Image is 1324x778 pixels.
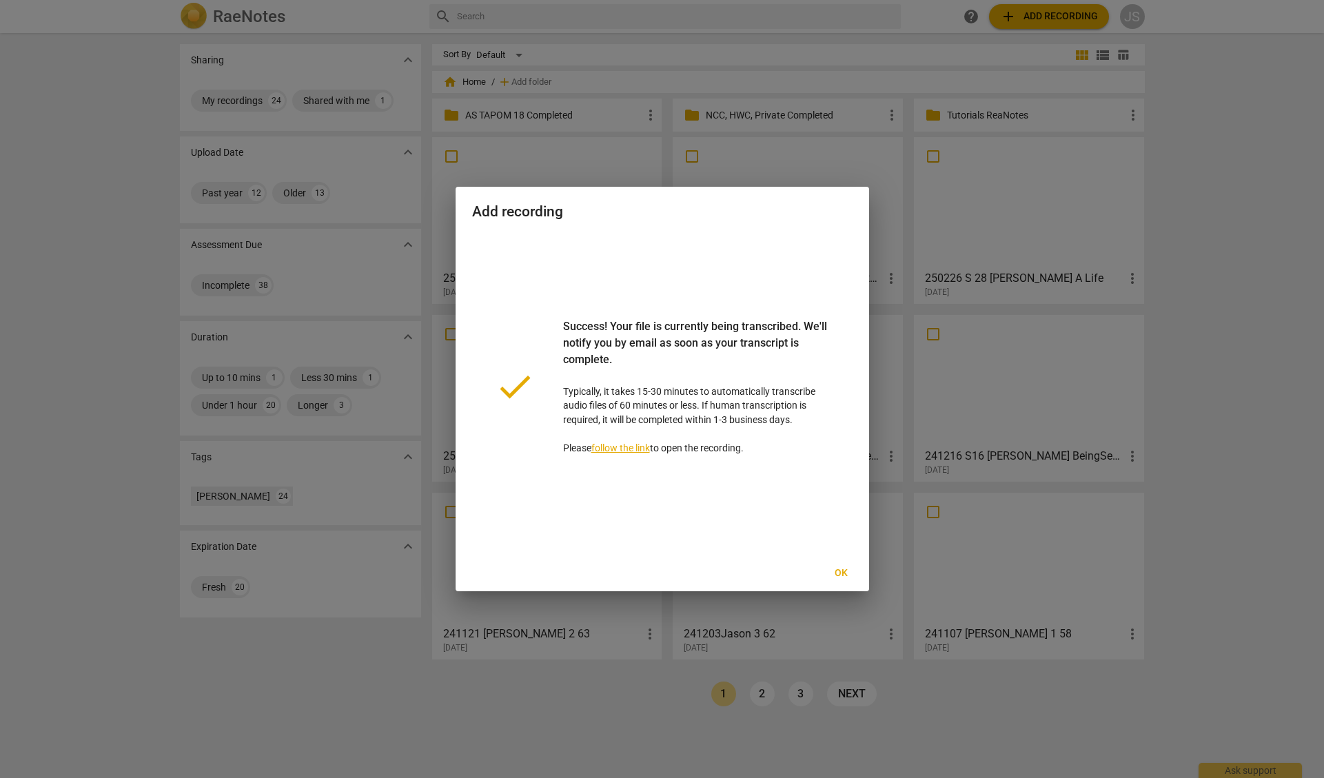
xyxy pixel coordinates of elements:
a: follow the link [591,442,650,453]
h2: Add recording [472,203,853,221]
div: Success! Your file is currently being transcribed. We'll notify you by email as soon as your tran... [563,318,831,385]
span: Ok [831,566,853,580]
p: Typically, it takes 15-30 minutes to automatically transcribe audio files of 60 minutes or less. ... [563,318,831,455]
span: done [494,366,536,407]
button: Ok [819,561,864,586]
